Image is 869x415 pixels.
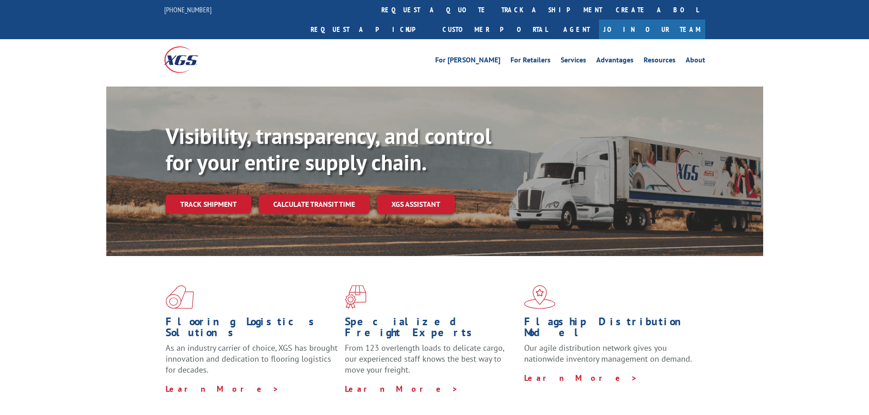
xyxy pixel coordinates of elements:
a: Join Our Team [599,20,705,39]
a: Calculate transit time [259,195,369,214]
a: XGS ASSISTANT [377,195,455,214]
a: Learn More > [166,384,279,394]
a: For Retailers [510,56,551,67]
a: Track shipment [166,195,251,214]
a: Agent [554,20,599,39]
a: Learn More > [524,373,638,383]
a: Resources [644,56,676,67]
p: From 123 overlength loads to delicate cargo, our experienced staff knows the best way to move you... [345,343,517,383]
span: As an industry carrier of choice, XGS has brought innovation and dedication to flooring logistics... [166,343,338,375]
h1: Specialized Freight Experts [345,316,517,343]
img: xgs-icon-total-supply-chain-intelligence-red [166,285,194,309]
span: Our agile distribution network gives you nationwide inventory management on demand. [524,343,692,364]
h1: Flooring Logistics Solutions [166,316,338,343]
b: Visibility, transparency, and control for your entire supply chain. [166,122,491,176]
a: [PHONE_NUMBER] [164,5,212,14]
img: xgs-icon-flagship-distribution-model-red [524,285,556,309]
h1: Flagship Distribution Model [524,316,697,343]
a: Customer Portal [436,20,554,39]
a: Advantages [596,56,634,67]
a: Services [561,56,586,67]
a: Learn More > [345,384,458,394]
a: About [686,56,705,67]
img: xgs-icon-focused-on-flooring-red [345,285,366,309]
a: For [PERSON_NAME] [435,56,500,67]
a: Request a pickup [304,20,436,39]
